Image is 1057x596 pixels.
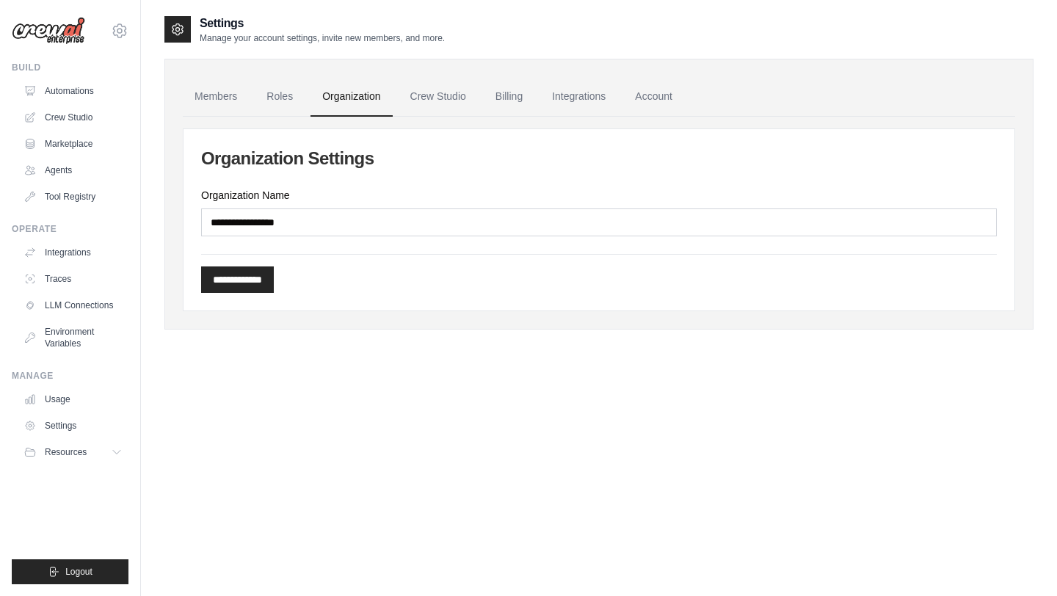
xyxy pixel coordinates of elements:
a: Usage [18,388,128,411]
button: Logout [12,559,128,584]
a: Crew Studio [18,106,128,129]
div: Operate [12,223,128,235]
a: Settings [18,414,128,437]
a: Environment Variables [18,320,128,355]
a: Billing [484,77,534,117]
a: Integrations [540,77,617,117]
a: Traces [18,267,128,291]
a: Organization [310,77,392,117]
a: LLM Connections [18,294,128,317]
span: Resources [45,446,87,458]
h2: Settings [200,15,445,32]
a: Tool Registry [18,185,128,208]
a: Integrations [18,241,128,264]
a: Members [183,77,249,117]
a: Account [623,77,684,117]
label: Organization Name [201,188,997,203]
div: Build [12,62,128,73]
div: Manage [12,370,128,382]
p: Manage your account settings, invite new members, and more. [200,32,445,44]
a: Marketplace [18,132,128,156]
span: Logout [65,566,92,578]
a: Automations [18,79,128,103]
h2: Organization Settings [201,147,997,170]
a: Crew Studio [399,77,478,117]
a: Roles [255,77,305,117]
a: Agents [18,159,128,182]
button: Resources [18,440,128,464]
img: Logo [12,17,85,45]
